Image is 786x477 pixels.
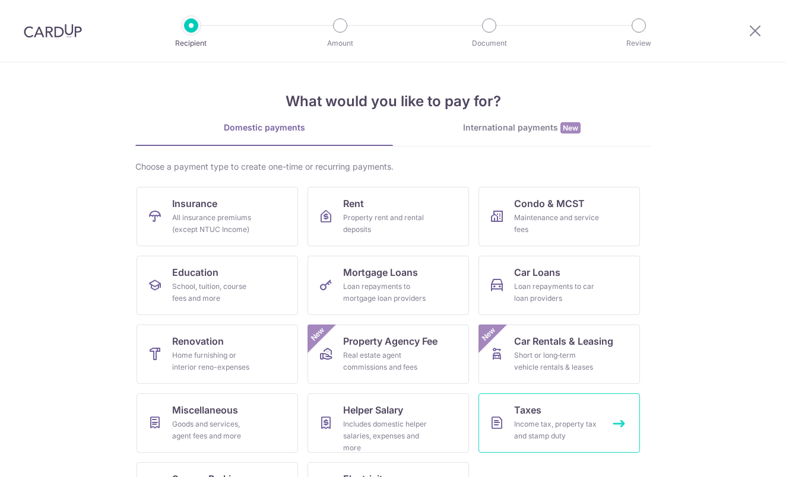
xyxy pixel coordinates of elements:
span: Helper Salary [343,403,403,417]
a: RentProperty rent and rental deposits [308,187,469,246]
div: Domestic payments [135,122,393,133]
span: New [479,325,499,344]
p: Review [595,37,683,49]
a: MiscellaneousGoods and services, agent fees and more [137,393,298,453]
span: Education [172,265,218,279]
h4: What would you like to pay for? [135,91,651,112]
div: Home furnishing or interior reno-expenses [172,349,258,373]
span: Miscellaneous [172,403,238,417]
a: TaxesIncome tax, property tax and stamp duty [478,393,640,453]
span: Condo & MCST [514,196,585,211]
div: Short or long‑term vehicle rentals & leases [514,349,600,373]
span: Property Agency Fee [343,334,438,348]
span: Renovation [172,334,224,348]
div: Choose a payment type to create one-time or recurring payments. [135,161,651,173]
span: Insurance [172,196,217,211]
div: International payments [393,122,651,134]
div: Includes domestic helper salaries, expenses and more [343,418,429,454]
span: Mortgage Loans [343,265,418,279]
p: Amount [296,37,384,49]
p: Recipient [147,37,235,49]
div: All insurance premiums (except NTUC Income) [172,212,258,236]
span: New [308,325,328,344]
a: RenovationHome furnishing or interior reno-expenses [137,325,298,384]
div: Goods and services, agent fees and more [172,418,258,442]
span: Rent [343,196,364,211]
a: Car Rentals & LeasingShort or long‑term vehicle rentals & leasesNew [478,325,640,384]
a: Condo & MCSTMaintenance and service fees [478,187,640,246]
div: Maintenance and service fees [514,212,600,236]
div: School, tuition, course fees and more [172,281,258,304]
span: New [560,122,581,133]
span: Car Rentals & Leasing [514,334,613,348]
img: CardUp [24,24,82,38]
a: Property Agency FeeReal estate agent commissions and feesNew [308,325,469,384]
a: Helper SalaryIncludes domestic helper salaries, expenses and more [308,393,469,453]
div: Real estate agent commissions and fees [343,349,429,373]
a: Car LoansLoan repayments to car loan providers [478,256,640,315]
a: EducationSchool, tuition, course fees and more [137,256,298,315]
a: Mortgage LoansLoan repayments to mortgage loan providers [308,256,469,315]
div: Loan repayments to mortgage loan providers [343,281,429,304]
div: Loan repayments to car loan providers [514,281,600,304]
div: Income tax, property tax and stamp duty [514,418,600,442]
div: Property rent and rental deposits [343,212,429,236]
a: InsuranceAll insurance premiums (except NTUC Income) [137,187,298,246]
span: Taxes [514,403,541,417]
span: Car Loans [514,265,560,279]
p: Document [445,37,533,49]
